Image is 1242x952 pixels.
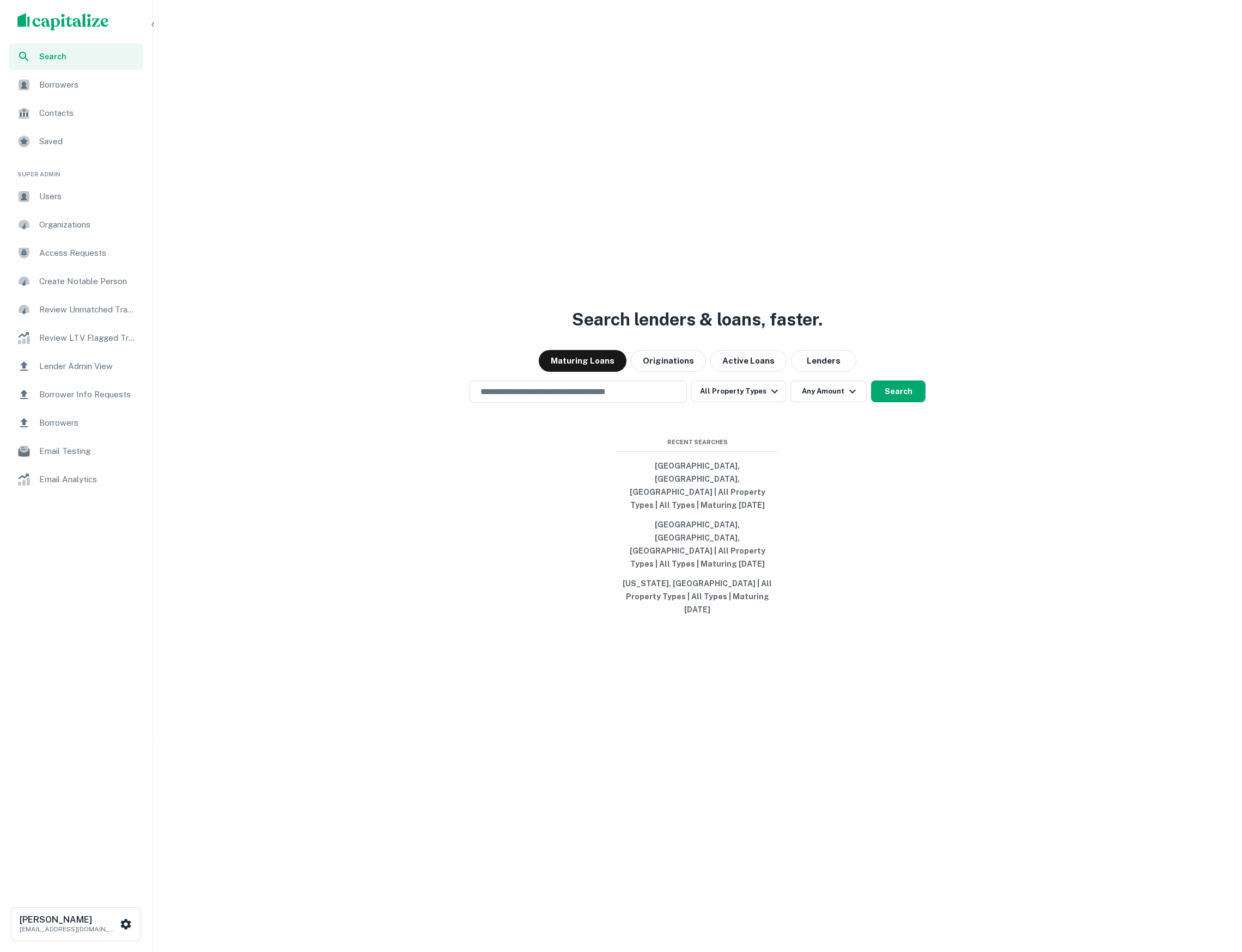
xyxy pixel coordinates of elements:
iframe: Chat Widget [1188,865,1242,917]
span: Contacts [39,107,137,120]
span: Review Unmatched Transactions [39,303,137,316]
a: Search [9,44,143,70]
button: Search [871,380,926,402]
a: Create Notable Person [9,268,143,294]
p: [EMAIL_ADDRESS][DOMAIN_NAME] [20,924,118,934]
button: Originations [631,350,706,372]
button: Active Loans [710,350,787,372]
a: Access Requests [9,240,143,266]
span: Borrower Info Requests [39,388,137,401]
span: Search [39,51,137,63]
button: All Property Types [691,380,786,402]
button: Maturing Loans [539,350,626,372]
span: Create Notable Person [39,275,137,288]
a: Borrowers [9,410,143,436]
li: Super Admin [9,157,143,183]
span: Borrowers [39,78,137,91]
span: Organizations [39,218,137,231]
h3: Search lenders & loans, faster. [572,306,823,333]
a: Borrower Info Requests [9,382,143,408]
a: Contacts [9,100,143,126]
span: Review LTV Flagged Transactions [39,331,137,345]
button: [GEOGRAPHIC_DATA], [GEOGRAPHIC_DATA], [GEOGRAPHIC_DATA] | All Property Types | All Types | Maturi... [616,456,779,515]
h6: [PERSON_NAME] [20,916,118,924]
a: Organizations [9,212,143,238]
img: capitalize-logo.png [17,13,109,30]
a: Review LTV Flagged Transactions [9,325,143,351]
span: Email Analytics [39,473,137,486]
a: Saved [9,128,143,155]
button: [US_STATE], [GEOGRAPHIC_DATA] | All Property Types | All Types | Maturing [DATE] [616,574,779,619]
a: Email Testing [9,438,143,464]
a: Users [9,183,143,210]
a: Email Analytics [9,466,143,493]
button: [PERSON_NAME][EMAIL_ADDRESS][DOMAIN_NAME] [11,907,141,941]
a: Review Unmatched Transactions [9,297,143,323]
span: Borrowers [39,416,137,429]
span: Lender Admin View [39,360,137,373]
button: Lenders [791,350,856,372]
span: Email Testing [39,445,137,458]
button: [GEOGRAPHIC_DATA], [GEOGRAPHIC_DATA], [GEOGRAPHIC_DATA] | All Property Types | All Types | Maturi... [616,515,779,574]
a: Lender Admin View [9,353,143,379]
span: Recent Searches [616,438,779,447]
span: Saved [39,135,137,148]
span: Users [39,190,137,203]
button: Any Amount [790,380,867,402]
a: Borrowers [9,72,143,98]
span: Access Requests [39,247,137,260]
